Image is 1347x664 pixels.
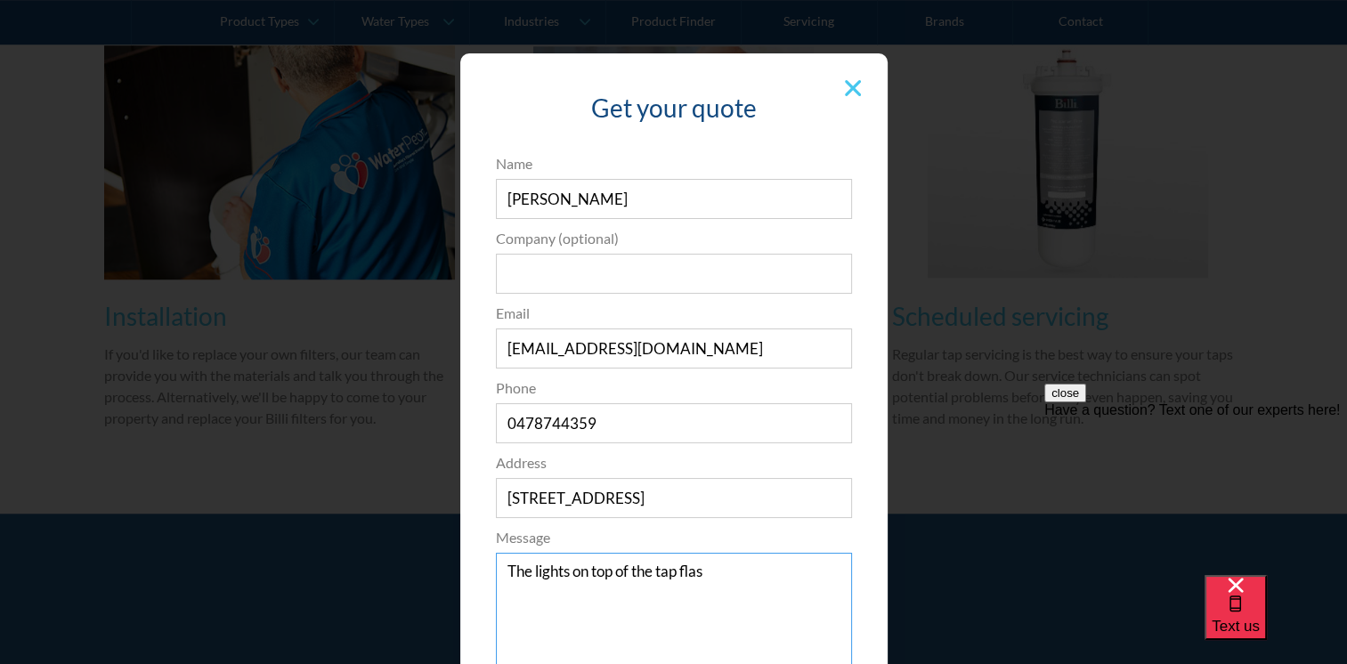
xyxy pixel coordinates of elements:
iframe: podium webchat widget bubble [1205,575,1347,664]
iframe: podium webchat widget prompt [1044,384,1347,597]
label: Email [496,303,852,324]
label: Name [496,153,852,174]
label: Company (optional) [496,228,852,249]
label: Phone [496,377,852,399]
h3: Get your quote [496,89,852,126]
label: Address [496,452,852,474]
label: Message [496,527,852,548]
